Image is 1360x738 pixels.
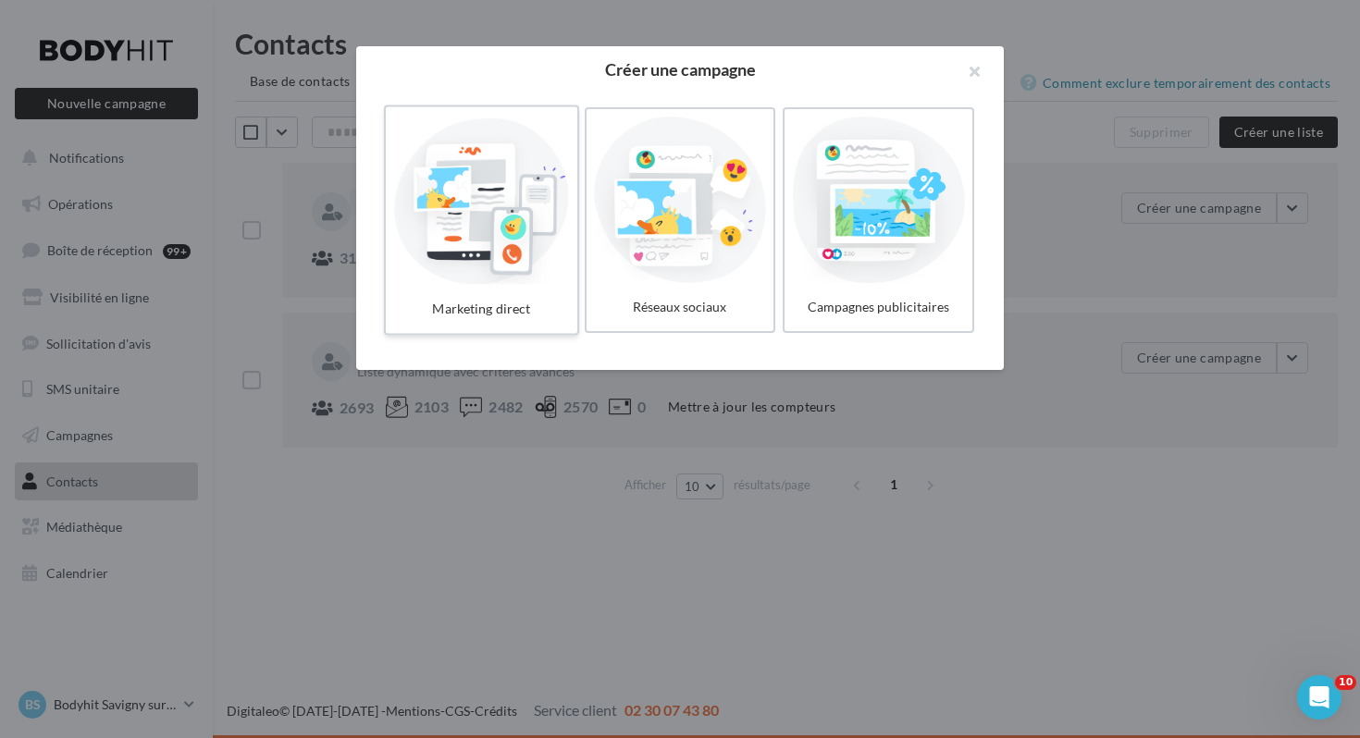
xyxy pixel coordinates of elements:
iframe: Intercom live chat [1297,675,1341,720]
h2: Créer une campagne [386,61,974,78]
div: Réseaux sociaux [594,290,767,324]
div: Marketing direct [393,292,569,326]
span: 10 [1335,675,1356,690]
div: Campagnes publicitaires [792,290,965,324]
